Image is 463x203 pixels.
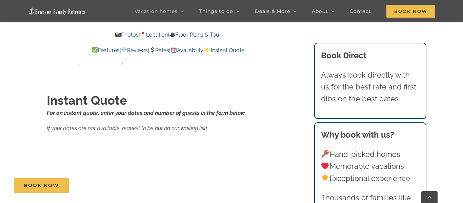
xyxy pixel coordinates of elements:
[386,5,435,18] span: Book Now
[115,32,121,37] img: 📸
[321,69,420,105] p: Always book directly with us for the best rate and first dibs on the best dates.
[312,9,328,14] span: About
[321,129,420,141] h3: Why book with us?
[170,47,203,54] a: Availability
[321,150,329,158] img: 🔑
[321,50,366,60] b: Book Direct
[47,110,246,116] i: For an instant quote, enter your dates and number of guests in the form below.
[169,32,175,37] img: 🎥
[47,46,289,55] p: | | | |
[140,32,146,37] img: 📍
[149,47,155,53] img: 💲
[149,47,169,54] a: Rates
[255,9,290,14] span: Deals & More
[205,47,210,53] img: 👉
[47,93,127,107] strong: Instant Quote
[350,9,371,14] span: Contact
[171,47,177,53] img: 📆
[140,32,168,38] a: Location
[92,47,98,53] img: ✅
[199,9,233,14] span: Things to do
[135,9,178,14] span: Vacation homes
[169,32,221,38] a: Floor Plans & Tour
[47,125,207,131] em: If your dates are not available, request to be put on our waiting list!
[92,47,120,54] a: Features
[121,47,127,53] img: 💬
[321,148,420,184] p: Hand-picked homes Memorable vacations Exceptional experience
[115,32,138,38] a: Photos
[28,7,85,15] img: Branson Family Retreats Logo
[14,178,69,193] a: Book Now
[24,183,59,188] span: Book Now
[321,174,329,182] img: 🌟
[47,31,289,39] p: | |
[121,47,148,54] a: Reviews
[205,47,244,54] a: Instant Quote
[321,162,329,170] img: ❤️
